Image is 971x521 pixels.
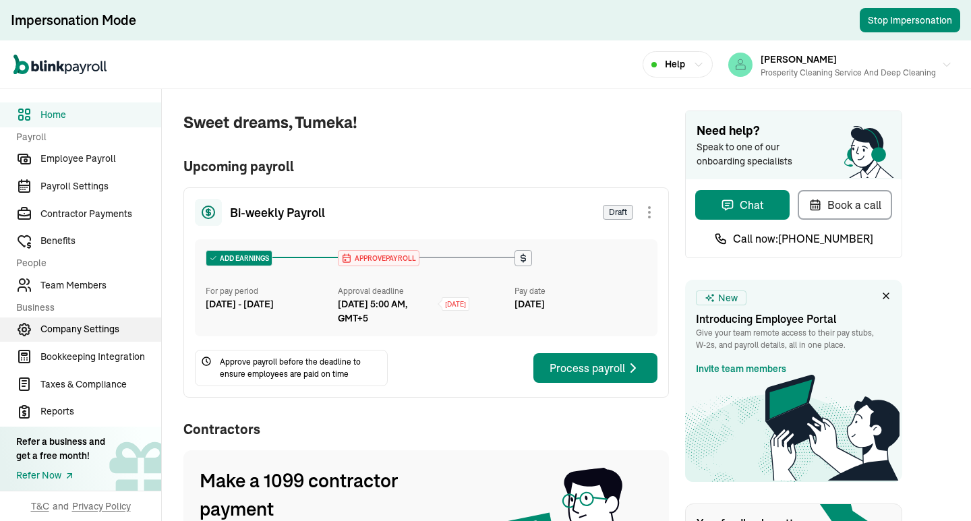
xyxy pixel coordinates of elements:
[603,205,633,220] span: Draft
[718,291,738,305] span: New
[696,362,786,376] a: Invite team members
[40,350,161,364] span: Bookkeeping Integration
[40,152,161,166] span: Employee Payroll
[31,499,49,513] span: T&C
[13,45,107,84] nav: Global
[733,231,873,247] span: Call now: [PHONE_NUMBER]
[11,11,136,30] div: Impersonation Mode
[445,299,466,309] span: [DATE]
[665,57,685,71] span: Help
[40,207,161,221] span: Contractor Payments
[40,322,161,336] span: Company Settings
[206,297,338,311] div: [DATE] - [DATE]
[695,190,790,220] button: Chat
[723,48,958,82] button: [PERSON_NAME]Prosperity Cleaning Service and Deep Cleaning
[696,311,891,327] h3: Introducing Employee Portal
[40,278,161,293] span: Team Members
[206,285,338,297] div: For pay period
[808,197,881,213] div: Book a call
[514,285,647,297] div: Pay date
[183,419,669,439] span: Contractors
[40,377,161,392] span: Taxes & Compliance
[40,234,161,248] span: Benefits
[338,297,439,326] div: [DATE] 5:00 AM, GMT+5
[721,197,764,213] div: Chat
[206,251,272,266] div: ADD EARNINGS
[16,468,105,483] a: Refer Now
[338,285,509,297] div: Approval deadline
[40,108,161,122] span: Home
[533,353,657,383] button: Process payroll
[183,156,669,177] span: Upcoming payroll
[696,327,891,351] p: Give your team remote access to their pay stubs, W‑2s, and payroll details, all in one place.
[40,404,161,419] span: Reports
[697,140,811,168] span: Speak to one of our onboarding specialists
[860,8,960,32] button: Stop Impersonation
[16,130,153,144] span: Payroll
[16,256,153,270] span: People
[40,179,161,193] span: Payroll Settings
[220,356,382,380] span: Approve payroll before the deadline to ensure employees are paid on time
[514,297,647,311] div: [DATE]
[697,122,891,140] span: Need help?
[550,360,641,376] div: Process payroll
[352,253,416,264] span: APPROVE PAYROLL
[72,499,131,513] span: Privacy Policy
[798,190,892,220] button: Book a call
[747,375,971,521] iframe: Chat Widget
[643,51,713,78] button: Help
[230,204,325,222] span: Bi-weekly Payroll
[16,301,153,315] span: Business
[16,435,105,463] div: Refer a business and get a free month!
[183,111,669,135] span: Sweet dreams, Tumeka!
